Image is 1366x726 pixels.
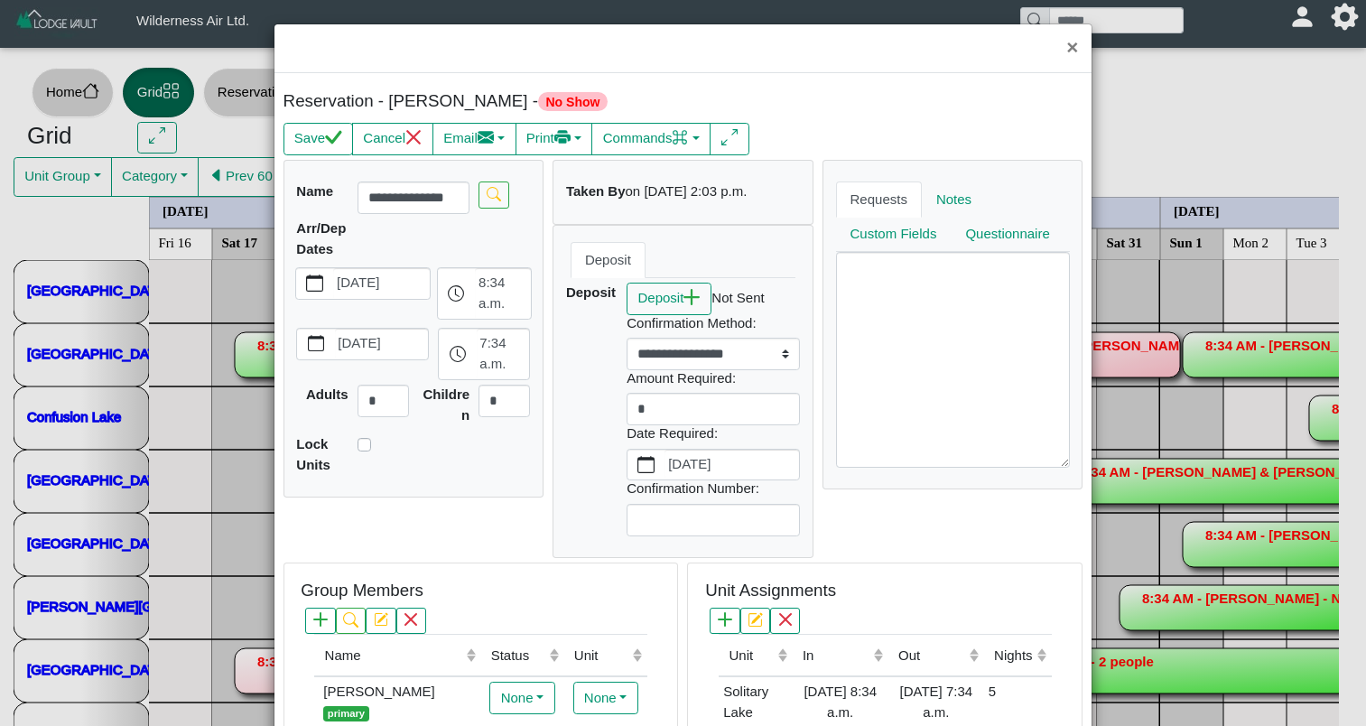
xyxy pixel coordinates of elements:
div: Status [491,646,545,666]
svg: clock [450,346,467,363]
button: pencil square [740,608,770,634]
svg: arrows angle expand [721,129,739,146]
b: Lock Units [296,436,330,472]
div: Unit [729,646,773,666]
button: Savecheck [283,123,353,155]
button: calendar [627,450,664,480]
button: clock [439,329,476,379]
h6: Confirmation Number: [627,480,800,497]
svg: pencil square [374,612,388,627]
label: 8:34 a.m. [475,268,530,319]
a: Questionnaire [951,217,1064,253]
b: Children [423,386,469,423]
div: Out [898,646,965,666]
button: plus [710,608,739,634]
h6: Amount Required: [627,370,800,386]
i: Not Sent [711,290,764,305]
div: Unit [574,646,628,666]
svg: calendar [637,456,655,473]
label: [DATE] [664,450,799,480]
svg: x [778,612,793,627]
button: clock [438,268,475,319]
button: Close [1053,24,1092,72]
button: Cancelx [352,123,433,155]
a: Requests [836,181,922,218]
div: [DATE] 7:34 a.m. [893,682,980,722]
h6: Date Required: [627,425,800,442]
button: search [336,608,366,634]
span: primary [323,706,368,721]
svg: printer fill [554,129,571,146]
b: Taken By [566,183,626,199]
button: Commandscommand [591,123,711,155]
button: x [770,608,800,634]
button: plus [305,608,335,634]
svg: search [343,612,358,627]
b: Deposit [566,284,616,300]
svg: plus [718,612,732,627]
i: on [DATE] 2:03 p.m. [626,183,748,199]
button: arrows angle expand [710,123,748,155]
svg: plus [683,289,701,306]
h6: Confirmation Method: [627,315,800,331]
a: Notes [922,181,986,218]
button: calendar [297,329,334,359]
div: [DATE] 8:34 a.m. [797,682,884,722]
div: In [803,646,869,666]
h5: Reservation - [PERSON_NAME] - [283,91,679,112]
a: Custom Fields [836,217,952,253]
div: [PERSON_NAME] [319,682,476,722]
label: 7:34 a.m. [477,329,530,379]
button: x [396,608,426,634]
svg: envelope fill [478,129,495,146]
button: pencil square [366,608,395,634]
label: [DATE] [335,329,429,359]
a: Deposit [571,242,646,278]
b: Adults [306,386,348,402]
svg: search [487,187,501,201]
button: None [573,682,638,714]
svg: check [325,129,342,146]
svg: calendar [306,275,323,292]
button: Emailenvelope fill [432,123,516,155]
svg: calendar [308,335,325,352]
div: Nights [994,646,1033,666]
div: Name [325,646,462,666]
b: Arr/Dep Dates [296,220,346,256]
label: [DATE] [333,268,429,299]
button: Printprinter fill [516,123,593,155]
svg: plus [313,612,328,627]
h5: Unit Assignments [705,581,836,601]
button: Depositplus [627,283,711,315]
svg: x [404,612,418,627]
button: search [479,181,508,208]
button: None [489,682,554,714]
b: Name [296,183,333,199]
h5: Group Members [301,581,423,601]
svg: command [672,129,689,146]
svg: pencil square [748,612,762,627]
button: calendar [296,268,333,299]
svg: clock [448,285,465,302]
svg: x [405,129,423,146]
